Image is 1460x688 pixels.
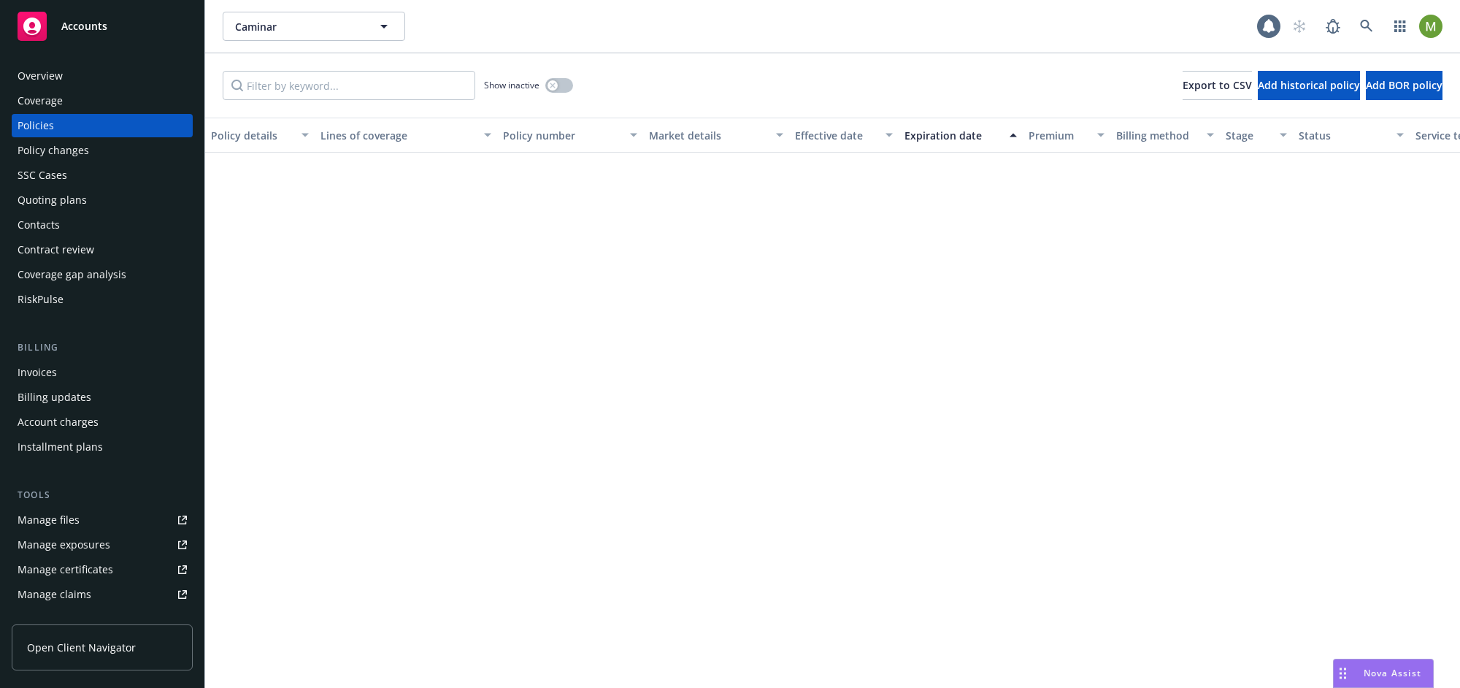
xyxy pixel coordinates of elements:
[1183,78,1252,92] span: Export to CSV
[223,71,475,100] input: Filter by keyword...
[18,558,113,581] div: Manage certificates
[649,128,767,143] div: Market details
[18,164,67,187] div: SSC Cases
[18,64,63,88] div: Overview
[1366,71,1442,100] button: Add BOR policy
[18,114,54,137] div: Policies
[1352,12,1381,41] a: Search
[18,188,87,212] div: Quoting plans
[235,19,361,34] span: Caminar
[18,361,57,384] div: Invoices
[503,128,621,143] div: Policy number
[18,608,86,631] div: Manage BORs
[1366,78,1442,92] span: Add BOR policy
[320,128,475,143] div: Lines of coverage
[12,508,193,532] a: Manage files
[12,340,193,355] div: Billing
[12,64,193,88] a: Overview
[1226,128,1271,143] div: Stage
[795,128,877,143] div: Effective date
[1183,71,1252,100] button: Export to CSV
[1258,71,1360,100] button: Add historical policy
[1116,128,1198,143] div: Billing method
[484,79,539,91] span: Show inactive
[18,533,110,557] div: Manage exposures
[12,361,193,384] a: Invoices
[12,410,193,434] a: Account charges
[12,608,193,631] a: Manage BORs
[12,139,193,162] a: Policy changes
[12,435,193,459] a: Installment plans
[789,118,899,153] button: Effective date
[12,488,193,502] div: Tools
[18,386,91,409] div: Billing updates
[61,20,107,32] span: Accounts
[211,128,293,143] div: Policy details
[1293,118,1410,153] button: Status
[18,263,126,286] div: Coverage gap analysis
[18,508,80,532] div: Manage files
[12,89,193,112] a: Coverage
[12,558,193,581] a: Manage certificates
[1386,12,1415,41] a: Switch app
[1285,12,1314,41] a: Start snowing
[18,213,60,237] div: Contacts
[1220,118,1293,153] button: Stage
[1334,660,1352,687] div: Drag to move
[1029,128,1088,143] div: Premium
[27,640,136,655] span: Open Client Navigator
[12,6,193,47] a: Accounts
[899,118,1023,153] button: Expiration date
[18,583,91,606] div: Manage claims
[1364,667,1421,679] span: Nova Assist
[205,118,315,153] button: Policy details
[12,288,193,311] a: RiskPulse
[18,89,63,112] div: Coverage
[904,128,1001,143] div: Expiration date
[1333,659,1434,688] button: Nova Assist
[18,139,89,162] div: Policy changes
[1110,118,1220,153] button: Billing method
[18,238,94,261] div: Contract review
[1258,78,1360,92] span: Add historical policy
[12,114,193,137] a: Policies
[12,386,193,409] a: Billing updates
[223,12,405,41] button: Caminar
[12,188,193,212] a: Quoting plans
[643,118,789,153] button: Market details
[18,435,103,459] div: Installment plans
[315,118,497,153] button: Lines of coverage
[18,410,99,434] div: Account charges
[12,533,193,557] a: Manage exposures
[1023,118,1110,153] button: Premium
[1419,15,1442,38] img: photo
[12,164,193,187] a: SSC Cases
[497,118,643,153] button: Policy number
[12,263,193,286] a: Coverage gap analysis
[1299,128,1388,143] div: Status
[12,238,193,261] a: Contract review
[18,288,64,311] div: RiskPulse
[1318,12,1348,41] a: Report a Bug
[12,583,193,606] a: Manage claims
[12,213,193,237] a: Contacts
